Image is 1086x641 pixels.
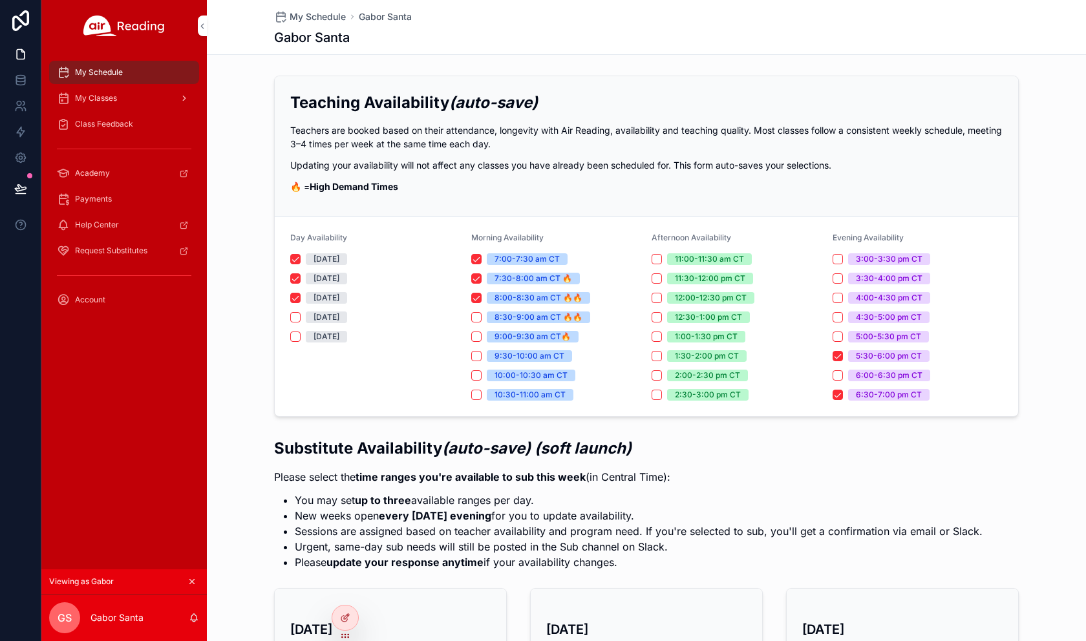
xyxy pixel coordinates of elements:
[856,273,922,284] div: 3:30-4:00 pm CT
[75,119,133,129] span: Class Feedback
[856,311,922,323] div: 4:30-5:00 pm CT
[675,273,745,284] div: 11:30-12:00 pm CT
[495,311,582,323] div: 8:30-9:00 am CT 🔥🔥
[274,10,346,23] a: My Schedule
[314,331,339,342] div: [DATE]
[75,67,123,78] span: My Schedule
[58,610,72,625] span: GS
[49,162,199,185] a: Academy
[326,556,484,569] strong: update your response anytime
[290,180,1003,193] p: 🔥 =
[274,28,350,47] h1: Gabor Santa
[495,370,568,381] div: 10:00-10:30 am CT
[274,437,983,459] h2: Substitute Availability
[75,168,110,178] span: Academy
[49,61,199,84] a: My Schedule
[675,292,747,304] div: 12:00-12:30 pm CT
[274,469,983,485] p: Please select the (in Central Time):
[49,187,199,211] a: Payments
[359,10,412,23] a: Gabor Santa
[675,350,739,362] div: 1:30-2:00 pm CT
[290,92,1003,113] h2: Teaching Availability
[856,331,921,342] div: 5:00-5:30 pm CT
[546,620,747,639] h3: [DATE]
[49,87,199,110] a: My Classes
[295,539,983,554] li: Urgent, same-day sub needs will still be posted in the Sub channel on Slack.
[356,470,586,483] strong: time ranges you're available to sub this week
[314,292,339,304] div: [DATE]
[495,389,566,401] div: 10:30-11:00 am CT
[314,253,339,265] div: [DATE]
[295,554,983,570] li: Please if your availability changes.
[75,246,147,256] span: Request Substitutes
[49,112,199,136] a: Class Feedback
[295,523,983,539] li: Sessions are assigned based on teacher availability and program need. If you're selected to sub, ...
[49,239,199,262] a: Request Substitutes
[290,10,346,23] span: My Schedule
[295,508,983,523] li: New weeks open for you to update availability.
[90,611,144,624] p: Gabor Santa
[290,233,347,242] span: Day Availability
[49,213,199,236] a: Help Center
[41,52,207,328] div: scrollable content
[675,331,738,342] div: 1:00-1:30 pm CT
[856,350,922,362] div: 5:30-6:00 pm CT
[75,220,119,230] span: Help Center
[495,253,560,265] div: 7:00-7:30 am CT
[652,233,731,242] span: Afternoon Availability
[442,439,632,457] em: (auto-save) (soft launch)
[75,93,117,103] span: My Classes
[290,123,1003,151] p: Teachers are booked based on their attendance, longevity with Air Reading, availability and teach...
[471,233,544,242] span: Morning Availability
[675,370,740,381] div: 2:00-2:30 pm CT
[75,295,105,305] span: Account
[49,576,114,587] span: Viewing as Gabor
[310,181,398,192] strong: High Demand Times
[675,389,741,401] div: 2:30-3:00 pm CT
[290,620,491,639] h3: [DATE]
[355,494,411,507] strong: up to three
[495,350,564,362] div: 9:30-10:00 am CT
[833,233,904,242] span: Evening Availability
[495,292,582,304] div: 8:00-8:30 am CT 🔥🔥
[856,370,922,381] div: 6:00-6:30 pm CT
[314,311,339,323] div: [DATE]
[49,288,199,311] a: Account
[495,273,572,284] div: 7:30-8:00 am CT 🔥
[83,16,165,36] img: App logo
[295,492,983,508] li: You may set available ranges per day.
[290,158,1003,172] p: Updating your availability will not affect any classes you have already been scheduled for. This ...
[856,292,922,304] div: 4:00-4:30 pm CT
[856,389,922,401] div: 6:30-7:00 pm CT
[802,620,1003,639] h3: [DATE]
[314,273,339,284] div: [DATE]
[675,253,744,265] div: 11:00-11:30 am CT
[449,93,538,112] em: (auto-save)
[495,331,571,342] div: 9:00-9:30 am CT🔥
[75,194,112,204] span: Payments
[856,253,922,265] div: 3:00-3:30 pm CT
[675,311,742,323] div: 12:30-1:00 pm CT
[379,509,491,522] strong: every [DATE] evening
